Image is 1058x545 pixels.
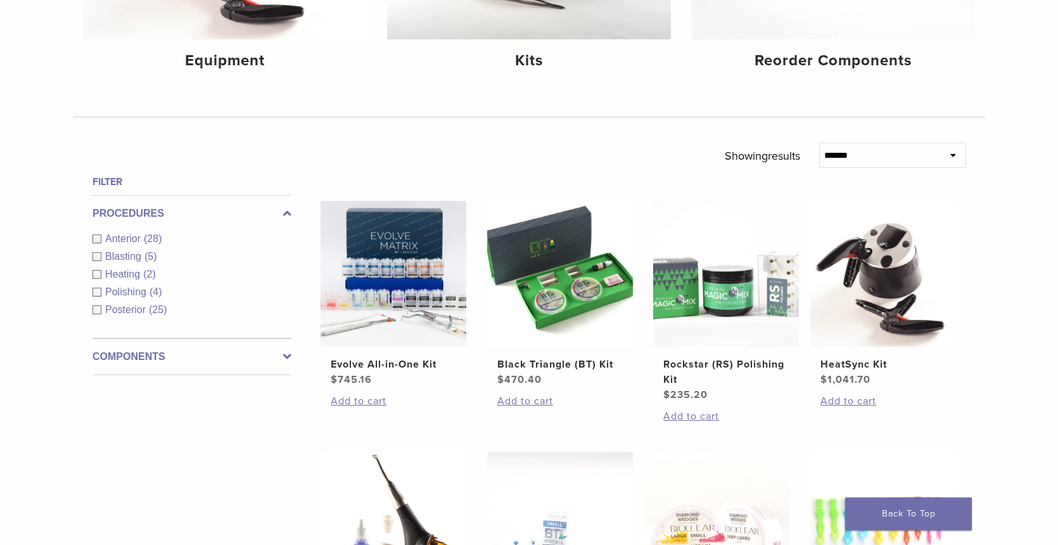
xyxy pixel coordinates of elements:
[321,201,466,347] img: Evolve All-in-One Kit
[144,233,162,244] span: (28)
[810,201,956,347] img: HeatSync Kit
[331,373,372,386] bdi: 745.16
[105,233,144,244] span: Anterior
[331,357,456,372] h2: Evolve All-in-One Kit
[845,497,972,530] a: Back To Top
[144,251,157,262] span: (5)
[663,357,789,387] h2: Rockstar (RS) Polishing Kit
[497,373,542,386] bdi: 470.40
[497,357,623,372] h2: Black Triangle (BT) Kit
[810,201,957,387] a: HeatSync KitHeatSync Kit $1,041.70
[497,373,504,386] span: $
[663,388,708,401] bdi: 235.20
[725,143,800,169] p: Showing results
[93,49,357,72] h4: Equipment
[92,174,291,189] h4: Filter
[487,201,634,387] a: Black Triangle (BT) KitBlack Triangle (BT) Kit $470.40
[149,304,167,315] span: (25)
[497,394,623,409] a: Add to cart: “Black Triangle (BT) Kit”
[820,394,946,409] a: Add to cart: “HeatSync Kit”
[92,206,291,221] label: Procedures
[663,388,670,401] span: $
[105,269,143,279] span: Heating
[487,201,633,347] img: Black Triangle (BT) Kit
[150,286,162,297] span: (4)
[653,201,799,347] img: Rockstar (RS) Polishing Kit
[701,49,965,72] h4: Reorder Components
[92,349,291,364] label: Components
[331,394,456,409] a: Add to cart: “Evolve All-in-One Kit”
[320,201,468,387] a: Evolve All-in-One KitEvolve All-in-One Kit $745.16
[105,251,144,262] span: Blasting
[331,373,338,386] span: $
[820,373,827,386] span: $
[820,357,946,372] h2: HeatSync Kit
[397,49,661,72] h4: Kits
[820,373,870,386] bdi: 1,041.70
[105,304,149,315] span: Posterior
[663,409,789,424] a: Add to cart: “Rockstar (RS) Polishing Kit”
[653,201,800,402] a: Rockstar (RS) Polishing KitRockstar (RS) Polishing Kit $235.20
[143,269,156,279] span: (2)
[105,286,150,297] span: Polishing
